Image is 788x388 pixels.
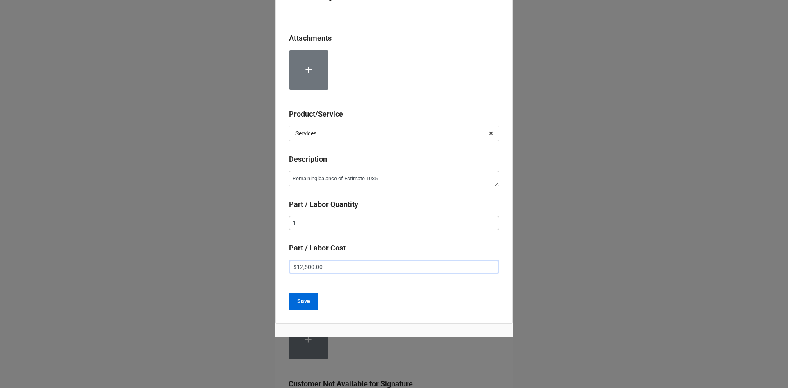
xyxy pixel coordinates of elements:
[289,171,499,186] textarea: Remaining balance of Estimate 1035
[295,131,316,136] div: Services
[289,32,332,44] label: Attachments
[289,154,327,165] label: Description
[289,108,343,120] label: Product/Service
[289,199,358,210] label: Part / Labor Quantity
[297,297,310,305] b: Save
[289,293,318,310] button: Save
[289,242,346,254] label: Part / Labor Cost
